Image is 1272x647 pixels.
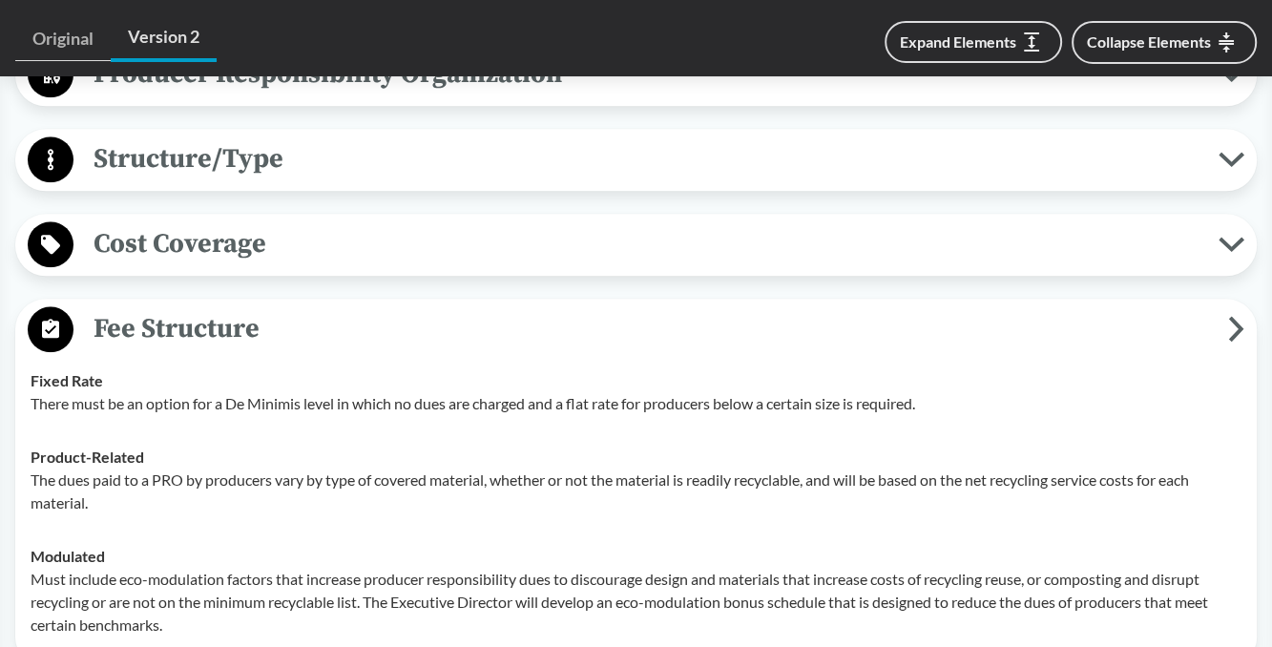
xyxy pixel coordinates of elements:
strong: Fixed Rate [31,371,103,389]
button: Collapse Elements [1072,21,1257,64]
button: Structure/Type [22,136,1250,184]
p: Must include eco-modulation factors that increase producer responsibility dues to discourage desi... [31,568,1241,637]
span: Cost Coverage [73,222,1219,265]
span: Fee Structure [73,307,1228,350]
a: Original [15,17,111,61]
strong: Product-Related [31,448,144,466]
strong: Modulated [31,547,105,565]
button: Cost Coverage [22,220,1250,269]
button: Fee Structure [22,305,1250,354]
button: Expand Elements [885,21,1062,63]
p: There must be an option for a De Minimis level in which no dues are charged and a flat rate for p... [31,392,1241,415]
span: Structure/Type [73,137,1219,180]
p: The dues paid to a PRO by producers vary by type of covered material, whether or not the material... [31,469,1241,514]
a: Version 2 [111,15,217,62]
